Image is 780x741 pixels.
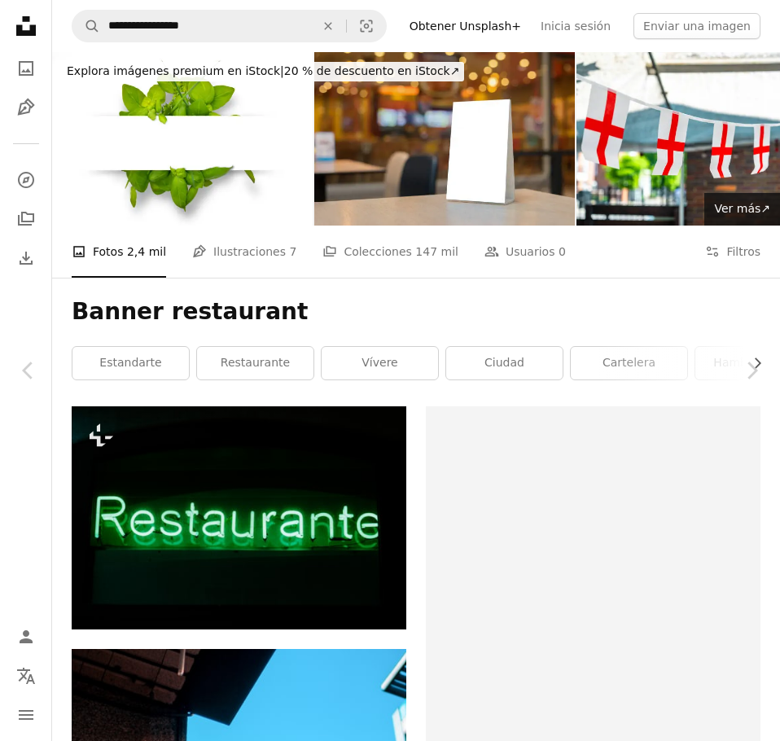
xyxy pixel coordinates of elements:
[10,620,42,653] a: Iniciar sesión / Registrarse
[52,52,313,226] img: vegano estilo de vida saludable comiendo ensalada sobre fondo blanco
[67,64,459,77] span: 20 % de descuento en iStock ↗
[446,347,563,379] a: ciudad
[10,660,42,692] button: Idioma
[67,64,284,77] span: Explora imágenes premium en iStock |
[10,164,42,196] a: Explorar
[10,203,42,235] a: Colecciones
[531,13,620,39] a: Inicia sesión
[72,10,387,42] form: Encuentra imágenes en todo el sitio
[197,347,313,379] a: restaurante
[10,52,42,85] a: Fotos
[559,243,566,261] span: 0
[72,11,100,42] button: Buscar en Unsplash
[322,347,438,379] a: vívere
[72,297,760,327] h1: Banner restaurant
[10,699,42,731] button: Menú
[484,226,566,278] a: Usuarios 0
[723,292,780,449] a: Siguiente
[633,13,760,39] button: Enviar una imagen
[571,347,687,379] a: cartelera
[72,511,406,525] a: Un letrero de restaurante iluminado en la oscuridad
[314,52,575,226] img: Simulacros marca la estructura de menú en blanco en Bar restaurante, soporte para folletos con ta...
[52,52,474,91] a: Explora imágenes premium en iStock|20 % de descuento en iStock↗
[10,91,42,124] a: Ilustraciones
[310,11,346,42] button: Borrar
[400,13,531,39] a: Obtener Unsplash+
[72,347,189,379] a: estandarte
[714,202,770,215] span: Ver más ↗
[72,406,406,629] img: Un letrero de restaurante iluminado en la oscuridad
[705,226,760,278] button: Filtros
[704,193,780,226] a: Ver más↗
[347,11,386,42] button: Búsqueda visual
[289,243,296,261] span: 7
[322,226,458,278] a: Colecciones 147 mil
[192,226,296,278] a: Ilustraciones 7
[10,242,42,274] a: Historial de descargas
[415,243,458,261] span: 147 mil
